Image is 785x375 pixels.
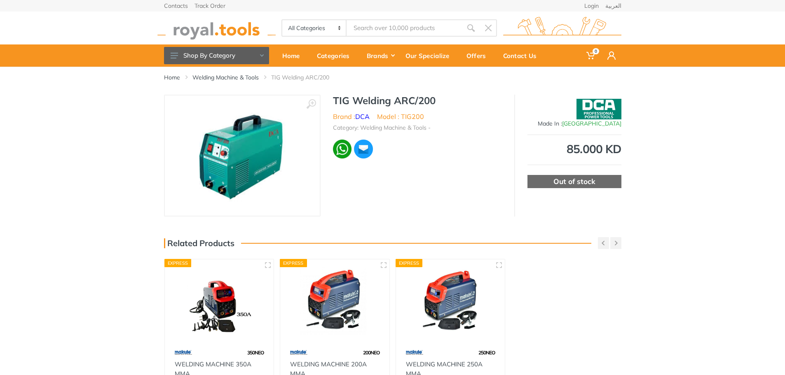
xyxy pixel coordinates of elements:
[403,267,498,337] img: Royal Tools - WELDING MACHINE 250A MMA
[164,47,269,64] button: Shop By Category
[172,267,267,337] img: Royal Tools - WELDING MACHINE 350A MMA
[400,47,461,64] div: Our Specialize
[581,44,602,67] a: 0
[400,44,461,67] a: Our Specialize
[277,44,311,67] a: Home
[593,48,599,54] span: 0
[527,175,621,188] div: Out of stock
[527,119,621,128] div: Made In :
[333,123,431,132] li: Category: Welding Machine & Tools -
[562,120,621,127] span: [GEOGRAPHIC_DATA]
[605,3,621,9] a: العربية
[353,139,374,159] img: ma.webp
[196,109,288,202] img: Royal Tools - TIG Welding ARC/200
[576,99,621,119] img: DCA
[192,73,259,82] a: Welding Machine & Tools
[277,47,311,64] div: Home
[396,259,423,267] div: Express
[282,20,347,36] select: Category
[194,3,225,9] a: Track Order
[271,73,342,82] li: TIG Welding ARC/200
[478,349,495,356] span: 250NEO
[164,73,180,82] a: Home
[333,112,370,121] li: Brand :
[288,267,382,337] img: Royal Tools - WELDING MACHINE 200A MMA
[164,3,188,9] a: Contacts
[355,112,370,121] a: DCA
[333,95,502,107] h1: TIG Welding ARC/200
[361,47,400,64] div: Brands
[461,47,497,64] div: Offers
[584,3,599,9] a: Login
[164,259,192,267] div: Express
[406,345,423,360] img: 59.webp
[363,349,380,356] span: 200NEO
[175,345,192,360] img: 59.webp
[527,143,621,155] div: 85.000 KD
[164,73,621,82] nav: breadcrumb
[247,349,264,356] span: 350NEO
[461,44,497,67] a: Offers
[311,44,361,67] a: Categories
[347,19,462,37] input: Site search
[290,345,307,360] img: 59.webp
[333,140,352,158] img: wa.webp
[497,47,548,64] div: Contact Us
[377,112,424,121] li: Model : TIG200
[157,17,276,40] img: royal.tools Logo
[497,44,548,67] a: Contact Us
[280,259,307,267] div: Express
[164,238,234,248] h3: Related Products
[311,47,361,64] div: Categories
[503,17,621,40] img: royal.tools Logo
